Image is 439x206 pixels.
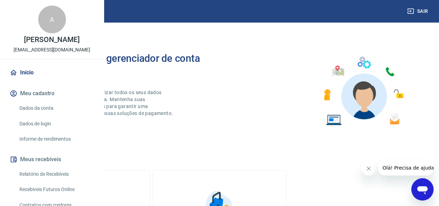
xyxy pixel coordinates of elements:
[406,5,431,18] button: Sair
[17,132,95,146] a: Informe de rendimentos
[362,162,375,175] iframe: Fechar mensagem
[8,65,95,80] a: Início
[8,152,95,167] button: Meus recebíveis
[24,36,79,43] p: [PERSON_NAME]
[318,53,408,130] img: Imagem de um avatar masculino com diversos icones exemplificando as funcionalidades do gerenciado...
[8,86,95,101] button: Meu cadastro
[17,167,95,181] a: Relatório de Recebíveis
[378,160,433,175] iframe: Mensagem da empresa
[4,5,58,10] span: Olá! Precisa de ajuda?
[14,46,90,53] p: [EMAIL_ADDRESS][DOMAIN_NAME]
[411,178,433,200] iframe: Botão para abrir a janela de mensagens
[17,155,422,162] h5: O que deseja fazer hoje?
[17,101,95,115] a: Dados da conta
[38,6,66,33] div: A
[31,53,220,75] h2: Bem-vindo(a) ao gerenciador de conta Vindi
[17,182,95,197] a: Recebíveis Futuros Online
[17,117,95,131] a: Dados de login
